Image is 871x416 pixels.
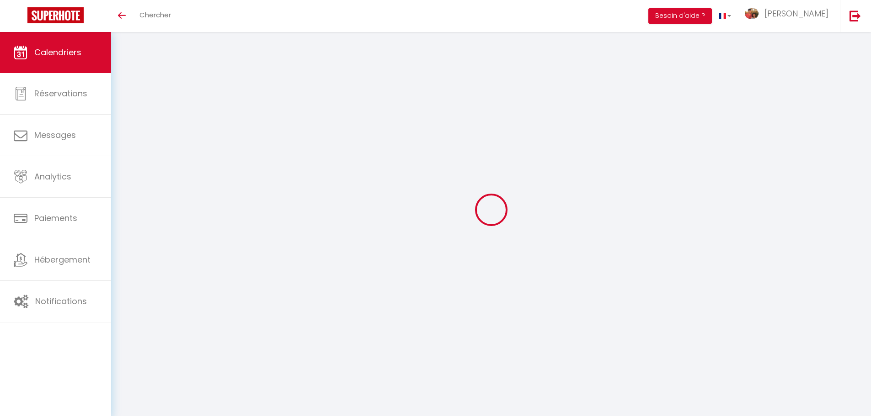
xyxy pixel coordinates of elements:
[139,10,171,20] span: Chercher
[34,129,76,141] span: Messages
[34,47,81,58] span: Calendriers
[34,212,77,224] span: Paiements
[34,171,71,182] span: Analytics
[648,8,712,24] button: Besoin d'aide ?
[850,10,861,21] img: logout
[34,88,87,99] span: Réservations
[745,8,759,19] img: ...
[27,7,84,23] img: Super Booking
[35,295,87,307] span: Notifications
[34,254,91,265] span: Hébergement
[764,8,828,19] span: [PERSON_NAME]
